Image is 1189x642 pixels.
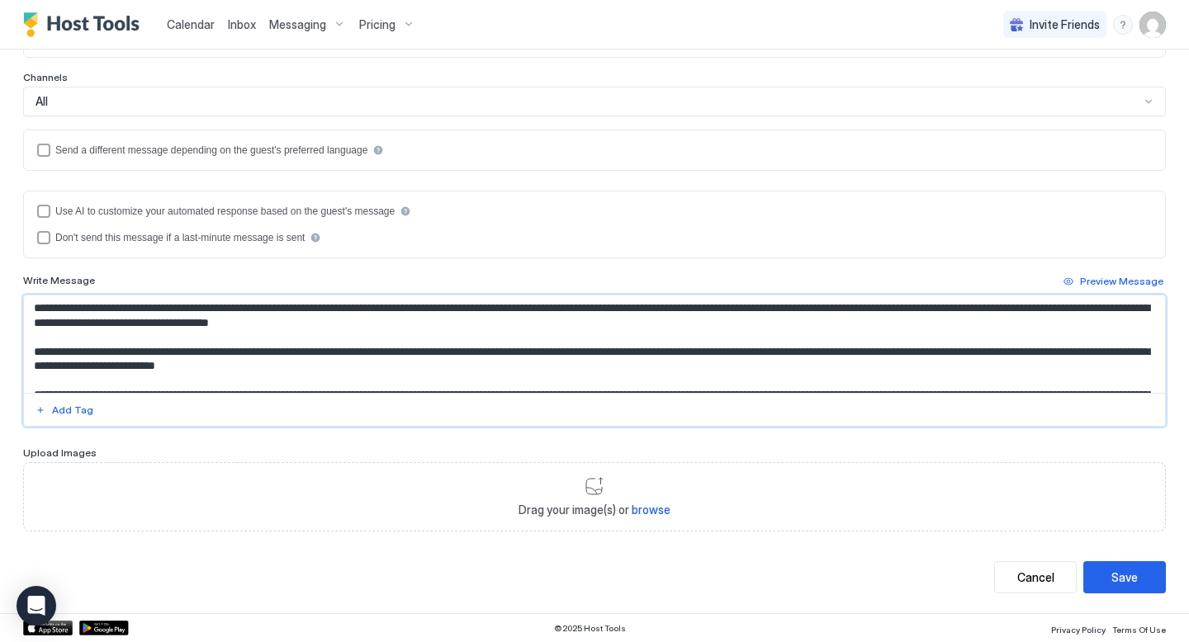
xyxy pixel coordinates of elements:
[1112,620,1166,637] a: Terms Of Use
[1061,271,1166,291] button: Preview Message
[1051,625,1106,635] span: Privacy Policy
[1030,17,1100,32] span: Invite Friends
[1113,15,1133,35] div: menu
[359,17,396,32] span: Pricing
[519,503,670,517] span: Drag your image(s) or
[37,205,1152,218] div: useAI
[1080,274,1163,289] div: Preview Message
[37,144,1152,157] div: languagesEnabled
[167,16,215,33] a: Calendar
[994,561,1077,593] button: Cancel
[554,623,626,634] span: © 2025 Host Tools
[228,17,256,31] span: Inbox
[55,205,395,217] div: Use AI to customize your automated response based on the guest's message
[55,144,367,156] div: Send a different message depending on the guest's preferred language
[23,12,147,37] a: Host Tools Logo
[37,231,1152,244] div: disableIfLastMinute
[1017,569,1054,586] div: Cancel
[17,586,56,625] div: Open Intercom Messenger
[1083,561,1166,593] button: Save
[79,621,129,635] a: Google Play Store
[269,17,326,32] span: Messaging
[52,403,93,418] div: Add Tag
[1111,569,1138,586] div: Save
[228,16,256,33] a: Inbox
[33,400,96,420] button: Add Tag
[36,94,48,109] span: All
[167,17,215,31] span: Calendar
[632,503,670,517] span: browse
[23,274,95,286] span: Write Message
[24,295,1165,393] textarea: Input Field
[23,446,97,459] span: Upload Images
[1051,620,1106,637] a: Privacy Policy
[23,71,68,83] span: Channels
[1112,625,1166,635] span: Terms Of Use
[55,232,305,243] div: Don't send this message if a last-minute message is sent
[23,621,73,635] a: App Store
[1139,12,1166,38] div: User profile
